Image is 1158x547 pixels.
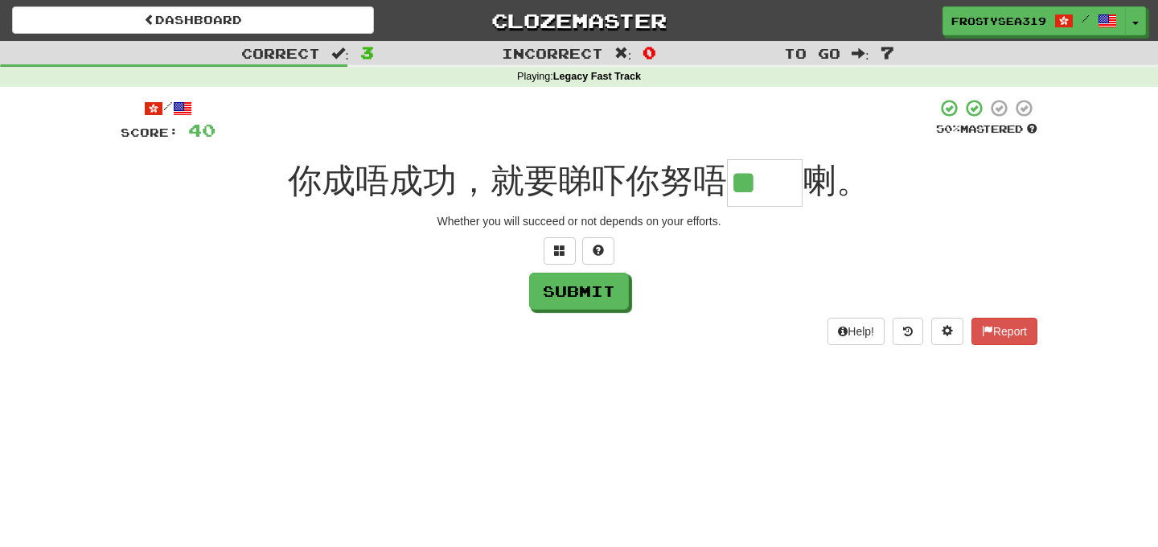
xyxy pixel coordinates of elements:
div: / [121,98,216,118]
a: Clozemaster [398,6,760,35]
span: 3 [360,43,374,62]
span: Score: [121,125,179,139]
button: Report [971,318,1037,345]
span: : [331,47,349,60]
span: Correct [241,45,320,61]
button: Single letter hint - you only get 1 per sentence and score half the points! alt+h [582,237,614,265]
span: 50 % [936,122,960,135]
span: : [852,47,869,60]
strong: Legacy Fast Track [553,71,641,82]
span: / [1082,13,1090,24]
span: 你成唔成功，就要睇吓你努唔 [288,162,727,199]
span: : [614,47,632,60]
button: Switch sentence to multiple choice alt+p [544,237,576,265]
div: Whether you will succeed or not depends on your efforts. [121,213,1037,229]
span: 0 [643,43,656,62]
span: 喇。 [803,162,870,199]
button: Round history (alt+y) [893,318,923,345]
span: Incorrect [502,45,603,61]
button: Submit [529,273,629,310]
span: 7 [881,43,894,62]
a: FrostySea319 / [942,6,1126,35]
a: Dashboard [12,6,374,34]
button: Help! [827,318,885,345]
span: To go [784,45,840,61]
span: 40 [188,120,216,140]
div: Mastered [936,122,1037,137]
span: FrostySea319 [951,14,1046,28]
